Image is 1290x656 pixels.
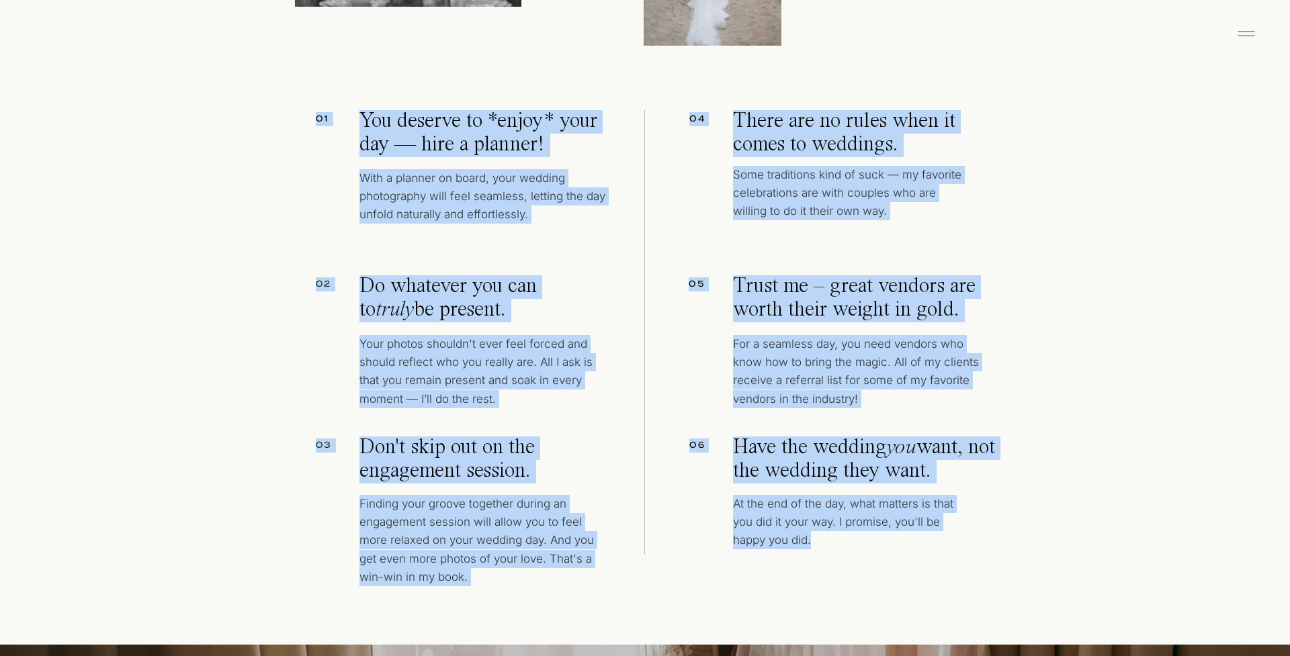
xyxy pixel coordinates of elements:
h2: HOW IT WORKS [309,93,406,111]
p: Finding your groove together during an engagement session will allow you to feel more relaxed on ... [359,495,601,591]
a: 01 [316,112,336,130]
p: Your photos shouldn't ever feel forced and should reflect who you really are. All I ask is that y... [359,335,610,404]
p: At the end of the day, what matters is that you did it your way. I promise, you'll be happy you did. [733,495,958,562]
p: You deserve to *enjoy* your day — hire a planner! [359,110,601,158]
p: Trust me – great vendors are worth their weight in gold. [733,275,1015,335]
a: 04 [365,242,470,260]
p: There are no rules when it comes to weddings. [733,110,964,155]
p: Have the wedding want, not the wedding they want. [733,436,1002,488]
p: Do whatever you can to be present. [359,275,610,320]
i: you [886,437,916,459]
p: For a seamless day, you need vendors who know how to bring the magic. All of my clients receive a... [733,335,987,408]
a: 04 [656,112,705,130]
a: 03 [316,438,364,457]
p: With a planner on board, your wedding photography will feel seamless, letting the day unfold natu... [359,169,610,235]
a: 06 [656,438,705,457]
a: 05 [656,277,705,295]
h3: Heirloom Albums and Quality Prints [365,273,621,348]
p: Some traditions kind of suck — my favorite celebrations are with couples who are willing to do it... [733,166,972,244]
i: truly [376,299,414,321]
a: 02 [316,277,364,295]
p: I partner with the best in the industry to create heirloom-quality albums designed to last for ge... [365,358,594,465]
p: Don't skip out on the engagement session. [359,436,601,510]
